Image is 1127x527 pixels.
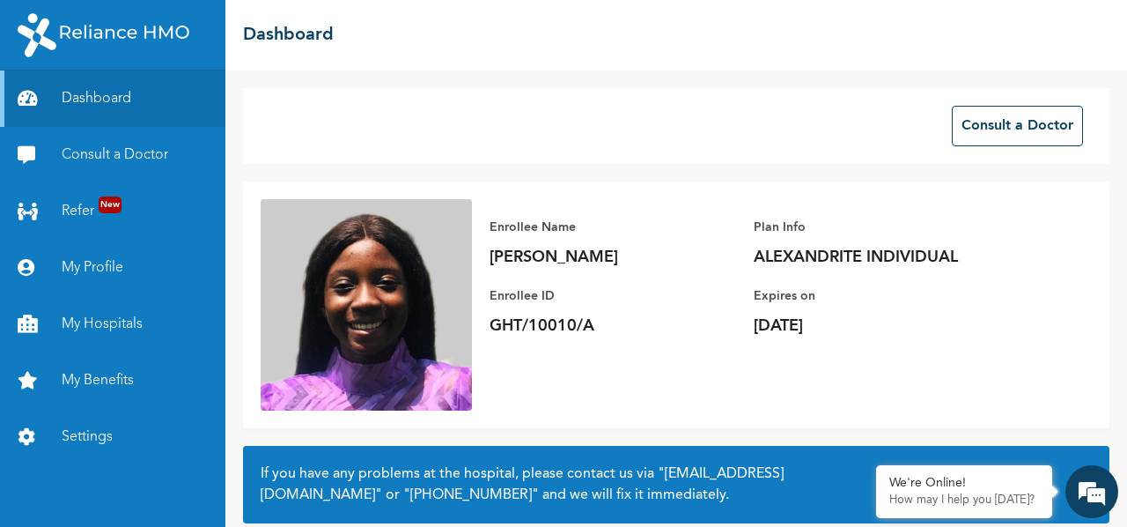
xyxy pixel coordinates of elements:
a: "[PHONE_NUMBER]" [403,488,539,502]
p: Plan Info [754,217,1000,238]
img: Enrollee [261,199,472,411]
p: Enrollee Name [490,217,736,238]
p: [DATE] [754,315,1000,337]
img: RelianceHMO's Logo [18,13,189,57]
p: Expires on [754,286,1000,307]
button: Consult a Doctor [952,106,1083,146]
p: Enrollee ID [490,286,736,307]
div: We're Online! [889,476,1039,491]
h2: Dashboard [243,22,334,48]
p: How may I help you today? [889,494,1039,508]
p: GHT/10010/A [490,315,736,337]
p: [PERSON_NAME] [490,247,736,268]
p: ALEXANDRITE INDIVIDUAL [754,247,1000,268]
span: New [99,197,122,213]
h2: If you have any problems at the hospital, please contact us via or and we will fix it immediately. [261,464,1092,506]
